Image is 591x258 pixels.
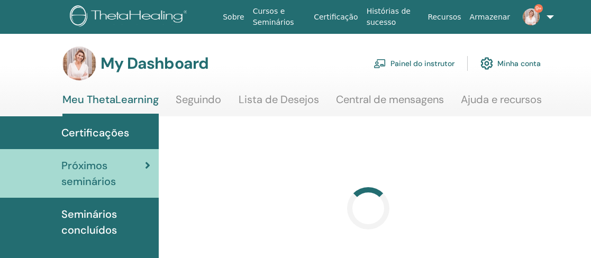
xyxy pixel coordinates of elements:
[480,52,541,75] a: Minha conta
[523,8,540,25] img: default.jpg
[534,4,543,13] span: 9+
[336,93,444,114] a: Central de mensagens
[239,93,319,114] a: Lista de Desejos
[461,93,542,114] a: Ajuda e recursos
[466,7,514,27] a: Armazenar
[176,93,221,114] a: Seguindo
[62,47,96,80] img: default.jpg
[362,2,424,32] a: Histórias de sucesso
[374,52,454,75] a: Painel do instrutor
[61,206,150,238] span: Seminários concluídos
[61,125,129,141] span: Certificações
[62,93,159,116] a: Meu ThetaLearning
[101,54,208,73] h3: My Dashboard
[310,7,362,27] a: Certificação
[374,59,386,68] img: chalkboard-teacher.svg
[249,2,310,32] a: Cursos e Seminários
[423,7,465,27] a: Recursos
[70,5,191,29] img: logo.png
[219,7,248,27] a: Sobre
[61,158,145,189] span: Próximos seminários
[480,54,493,72] img: cog.svg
